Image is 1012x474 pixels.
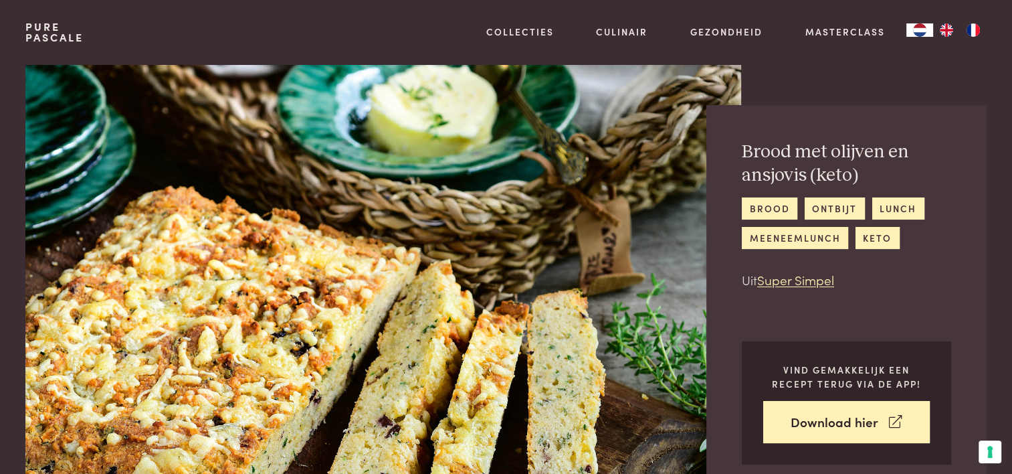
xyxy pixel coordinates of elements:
a: Super Simpel [757,270,834,289]
button: Uw voorkeuren voor toestemming voor trackingtechnologieën [979,441,1001,463]
a: Culinair [596,25,647,39]
a: Masterclass [805,25,885,39]
a: PurePascale [25,21,84,43]
p: Vind gemakkelijk een recept terug via de app! [763,363,930,390]
a: keto [855,227,900,249]
a: lunch [872,197,924,220]
a: ontbijt [805,197,865,220]
ul: Language list [933,23,987,37]
a: EN [933,23,960,37]
a: Gezondheid [690,25,763,39]
a: FR [960,23,987,37]
a: Download hier [763,401,930,443]
a: brood [742,197,797,220]
p: Uit [742,270,951,290]
h2: Brood met olijven en ansjovis (keto) [742,141,951,187]
a: Collecties [486,25,554,39]
div: Language [906,23,933,37]
a: NL [906,23,933,37]
a: meeneemlunch [742,227,848,249]
aside: Language selected: Nederlands [906,23,987,37]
